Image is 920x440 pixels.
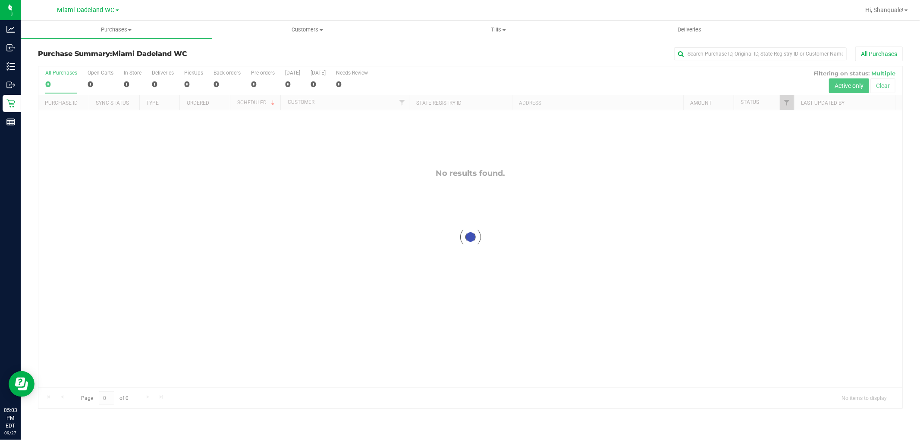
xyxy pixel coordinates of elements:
[21,21,212,39] a: Purchases
[6,44,15,52] inline-svg: Inbound
[865,6,904,13] span: Hi, Shanquale!
[57,6,115,14] span: Miami Dadeland WC
[4,430,17,436] p: 09/27
[6,25,15,34] inline-svg: Analytics
[9,371,35,397] iframe: Resource center
[855,47,903,61] button: All Purchases
[112,50,187,58] span: Miami Dadeland WC
[6,99,15,108] inline-svg: Retail
[403,21,594,39] a: Tills
[6,62,15,71] inline-svg: Inventory
[21,26,212,34] span: Purchases
[666,26,713,34] span: Deliveries
[38,50,326,58] h3: Purchase Summary:
[4,406,17,430] p: 05:03 PM EDT
[594,21,785,39] a: Deliveries
[212,21,403,39] a: Customers
[403,26,593,34] span: Tills
[6,118,15,126] inline-svg: Reports
[6,81,15,89] inline-svg: Outbound
[674,47,847,60] input: Search Purchase ID, Original ID, State Registry ID or Customer Name...
[212,26,402,34] span: Customers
